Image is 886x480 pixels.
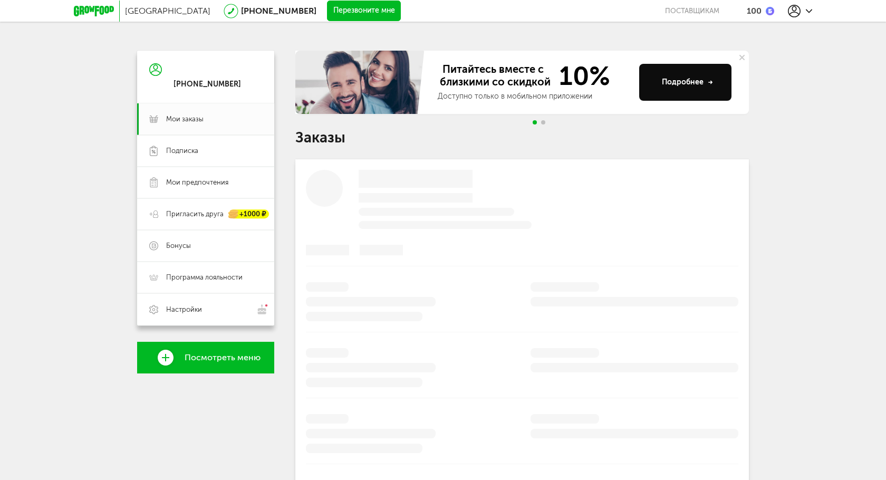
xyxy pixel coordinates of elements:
span: Программа лояльности [166,273,243,282]
button: Подробнее [639,64,731,101]
div: 100 [747,6,762,16]
a: Мои предпочтения [137,167,274,198]
div: Доступно только в мобильном приложении [438,91,631,102]
span: Go to slide 2 [541,120,545,124]
img: bonus_b.cdccf46.png [766,7,774,15]
div: +1000 ₽ [229,210,269,219]
a: Программа лояльности [137,262,274,293]
img: family-banner.579af9d.jpg [295,51,427,114]
a: Пригласить друга +1000 ₽ [137,198,274,230]
span: Бонусы [166,241,191,251]
span: [GEOGRAPHIC_DATA] [125,6,210,16]
a: Бонусы [137,230,274,262]
span: Настройки [166,305,202,314]
a: Мои заказы [137,103,274,135]
span: Мои предпочтения [166,178,228,187]
span: Пригласить друга [166,209,224,219]
a: Настройки [137,293,274,325]
a: [PHONE_NUMBER] [241,6,316,16]
a: Посмотреть меню [137,342,274,373]
div: Подробнее [662,77,713,88]
a: Подписка [137,135,274,167]
span: Посмотреть меню [185,353,261,362]
span: Подписка [166,146,198,156]
span: Питайтесь вместе с близкими со скидкой [438,63,553,89]
span: Go to slide 1 [533,120,537,124]
span: Мои заказы [166,114,204,124]
button: Перезвоните мне [327,1,401,22]
h1: Заказы [295,131,749,145]
div: [PHONE_NUMBER] [174,80,241,89]
span: 10% [553,63,610,89]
